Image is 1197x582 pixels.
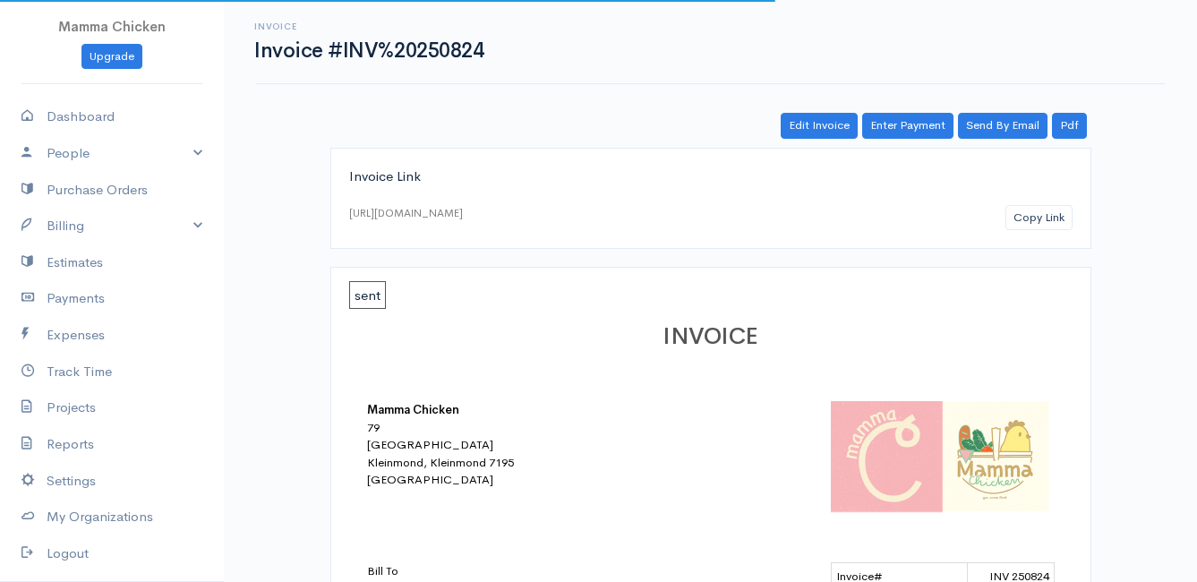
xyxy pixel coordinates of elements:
a: Edit Invoice [781,113,858,139]
img: logo-42320.png [831,401,1055,512]
div: 79 [GEOGRAPHIC_DATA] Kleinmond, Kleinmond 7195 [GEOGRAPHIC_DATA] [367,419,680,489]
a: Pdf [1052,113,1087,139]
a: Enter Payment [862,113,953,139]
b: Mamma Chicken [367,402,459,417]
p: Bill To [367,562,680,580]
h6: Invoice [254,21,483,31]
a: Upgrade [81,44,142,70]
span: sent [349,281,386,309]
a: Send By Email [958,113,1047,139]
span: Mamma Chicken [58,18,166,35]
button: Copy Link [1005,205,1073,231]
h1: Invoice #INV%20250824 [254,39,483,62]
div: Invoice Link [349,167,1073,187]
div: [URL][DOMAIN_NAME] [349,205,463,221]
h1: INVOICE [367,324,1055,350]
